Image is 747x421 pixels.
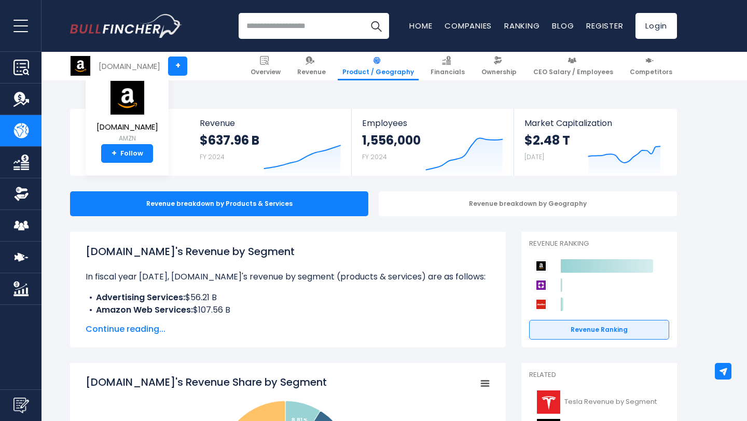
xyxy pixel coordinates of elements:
strong: 1,556,000 [362,132,421,148]
a: [DOMAIN_NAME] AMZN [96,80,159,145]
a: Ranking [504,20,539,31]
li: $107.56 B [86,304,490,316]
b: Advertising Services: [96,291,185,303]
strong: $2.48 T [524,132,570,148]
a: Ownership [477,52,521,80]
span: Financials [431,68,465,76]
img: Bullfincher logo [70,14,182,38]
a: CEO Salary / Employees [529,52,618,80]
a: Blog [552,20,574,31]
a: +Follow [101,144,153,163]
a: Login [635,13,677,39]
span: Revenue [200,118,341,128]
tspan: [DOMAIN_NAME]'s Revenue Share by Segment [86,375,327,389]
img: Wayfair competitors logo [534,278,548,292]
small: [DATE] [524,152,544,161]
a: + [168,57,187,76]
a: Financials [426,52,469,80]
b: Amazon Web Services: [96,304,193,316]
span: Ownership [481,68,517,76]
span: Competitors [630,68,672,76]
strong: + [112,149,117,158]
img: TSLA logo [535,390,561,414]
img: Ownership [13,186,29,202]
img: AMZN logo [109,80,145,115]
span: Overview [251,68,281,76]
img: AutoZone competitors logo [534,298,548,311]
small: AMZN [96,134,158,143]
span: Employees [362,118,503,128]
p: In fiscal year [DATE], [DOMAIN_NAME]'s revenue by segment (products & services) are as follows: [86,271,490,283]
small: FY 2024 [200,152,225,161]
li: $56.21 B [86,291,490,304]
button: Search [363,13,389,39]
div: Revenue breakdown by Products & Services [70,191,368,216]
span: [DOMAIN_NAME] [96,123,158,132]
span: Product / Geography [342,68,414,76]
img: Amazon.com competitors logo [534,259,548,273]
div: [DOMAIN_NAME] [99,60,160,72]
span: CEO Salary / Employees [533,68,613,76]
a: Employees 1,556,000 FY 2024 [352,109,513,176]
p: Revenue Ranking [529,240,669,248]
a: Home [409,20,432,31]
h1: [DOMAIN_NAME]'s Revenue by Segment [86,244,490,259]
a: Revenue Ranking [529,320,669,340]
a: Market Capitalization $2.48 T [DATE] [514,109,676,176]
img: AMZN logo [71,56,90,76]
strong: $637.96 B [200,132,259,148]
a: Competitors [625,52,677,80]
span: Market Capitalization [524,118,666,128]
span: Revenue [297,68,326,76]
a: Tesla Revenue by Segment [529,388,669,416]
a: Companies [445,20,492,31]
div: Revenue breakdown by Geography [379,191,677,216]
a: Product / Geography [338,52,419,80]
a: Revenue $637.96 B FY 2024 [189,109,352,176]
span: Continue reading... [86,323,490,335]
a: Revenue [293,52,330,80]
p: Related [529,371,669,380]
a: Overview [246,52,285,80]
a: Go to homepage [70,14,182,38]
small: FY 2024 [362,152,387,161]
a: Register [586,20,623,31]
span: Tesla Revenue by Segment [564,398,657,406]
